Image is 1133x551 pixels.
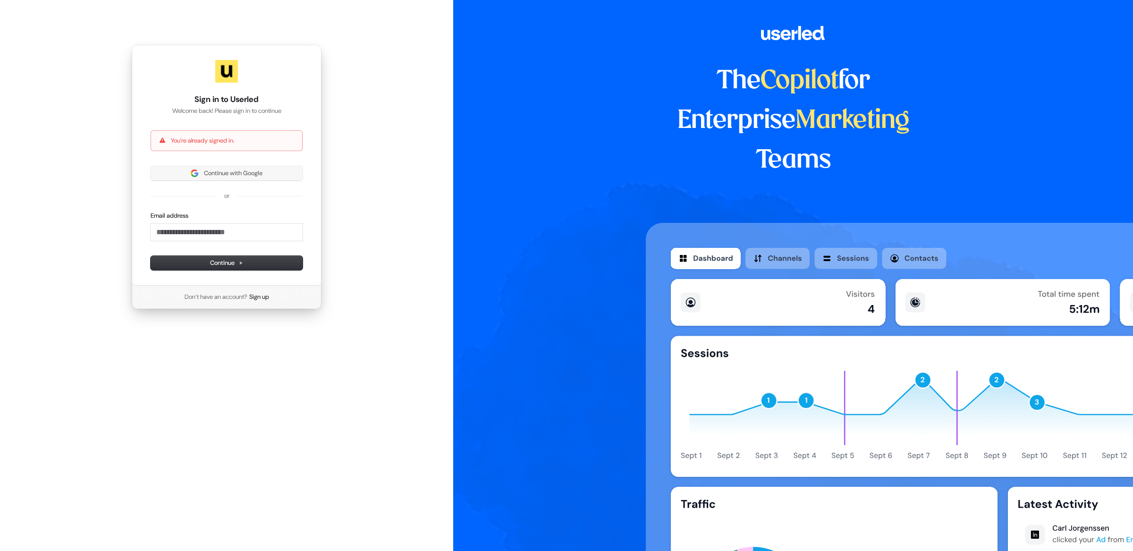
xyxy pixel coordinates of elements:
[171,136,234,145] p: You're already signed in.
[795,109,910,133] span: Marketing
[224,192,229,200] p: or
[185,293,247,301] span: Don’t have an account?
[151,212,188,220] label: Email address
[151,94,303,105] h1: Sign in to Userled
[215,60,238,83] img: Userled
[151,166,303,180] button: Sign in with GoogleContinue with Google
[204,169,262,178] span: Continue with Google
[151,256,303,270] button: Continue
[210,259,243,267] span: Continue
[191,170,198,177] img: Sign in with Google
[646,61,941,180] h1: The for Enterprise Teams
[249,293,269,301] a: Sign up
[151,107,303,115] p: Welcome back! Please sign in to continue
[761,69,838,93] span: Copilot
